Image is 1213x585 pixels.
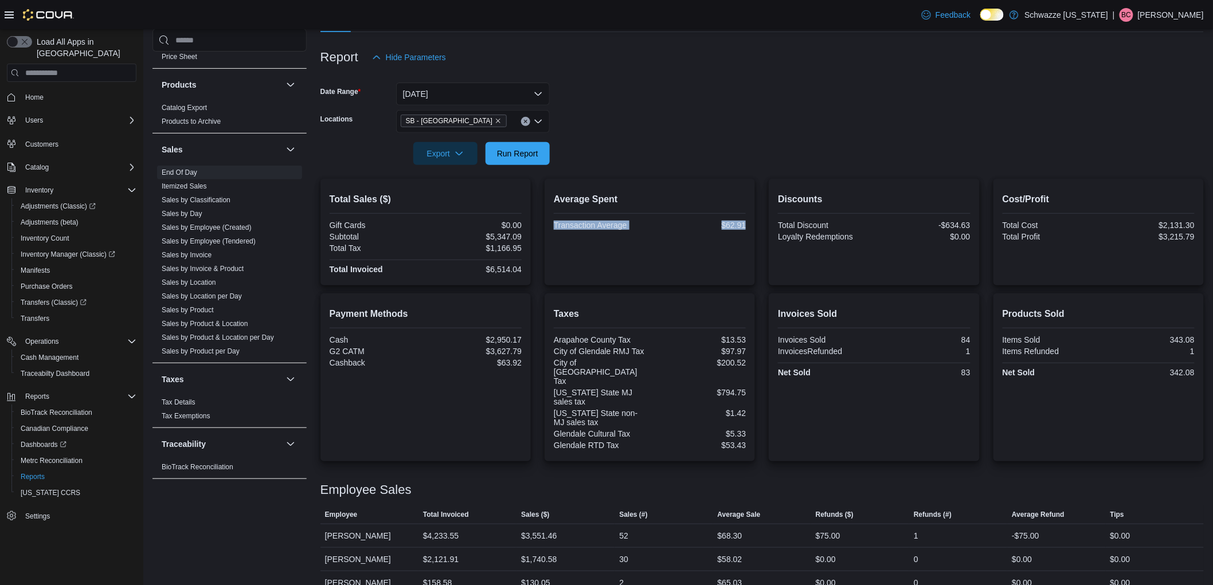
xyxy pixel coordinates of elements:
a: Cash Management [16,351,83,364]
button: Customers [2,135,141,152]
div: 1 [914,529,918,543]
span: Manifests [21,266,50,275]
a: Home [21,91,48,104]
button: Manifests [11,262,141,278]
p: | [1113,8,1115,22]
a: BioTrack Reconciliation [16,406,97,419]
span: Sales by Location per Day [162,292,242,301]
a: Transfers [16,312,54,325]
a: Sales by Product & Location per Day [162,333,274,341]
button: Catalog [2,159,141,175]
a: Dashboards [16,438,71,451]
a: Metrc Reconciliation [16,454,87,468]
strong: Net Sold [1003,368,1035,377]
span: Transfers [21,314,49,323]
span: Itemized Sales [162,182,207,191]
h3: Products [162,79,197,91]
span: Export [420,142,471,165]
span: Tips [1110,510,1124,519]
a: Sales by Location per Day [162,292,242,300]
span: Canadian Compliance [21,424,88,433]
div: [US_STATE] State non-MJ sales tax [554,409,648,427]
a: Purchase Orders [16,280,77,293]
span: Sales by Product & Location [162,319,248,328]
span: Metrc Reconciliation [16,454,136,468]
button: Run Report [486,142,550,165]
a: Tax Details [162,398,195,406]
h2: Cost/Profit [1003,193,1195,206]
div: $53.43 [652,441,746,450]
div: Gift Cards [330,221,424,230]
span: Dashboards [21,440,66,449]
div: $5.33 [652,429,746,438]
span: Refunds ($) [816,510,854,519]
div: Items Sold [1003,335,1097,344]
button: Products [284,78,298,92]
p: [PERSON_NAME] [1138,8,1204,22]
div: Total Discount [778,221,872,230]
div: Total Cost [1003,221,1097,230]
a: Feedback [917,3,975,26]
button: Taxes [284,372,298,386]
div: Sales [152,166,307,363]
div: Subtotal [330,232,424,241]
span: Home [21,90,136,104]
a: BioTrack Reconciliation [162,463,233,471]
span: Tax Exemptions [162,411,210,421]
strong: Net Sold [778,368,811,377]
h2: Payment Methods [330,307,522,321]
div: $68.30 [718,529,742,543]
div: City of Glendale RMJ Tax [554,347,648,356]
h2: Invoices Sold [778,307,970,321]
span: BioTrack Reconciliation [21,408,92,417]
div: 343.08 [1101,335,1195,344]
a: Adjustments (Classic) [16,199,100,213]
span: Refunds (#) [914,510,952,519]
div: -$75.00 [1012,529,1039,543]
a: Adjustments (Classic) [11,198,141,214]
div: Invoices Sold [778,335,872,344]
button: [US_STATE] CCRS [11,485,141,501]
div: $97.97 [652,347,746,356]
a: Inventory Manager (Classic) [16,248,120,261]
div: $58.02 [718,552,742,566]
button: Inventory [21,183,58,197]
a: Inventory Count [16,231,74,245]
span: Sales by Invoice [162,250,212,260]
span: Inventory Count [21,234,69,243]
div: $0.00 [1110,529,1130,543]
input: Dark Mode [980,9,1004,21]
h3: Sales [162,144,183,155]
span: Reports [25,392,49,401]
button: Reports [11,469,141,485]
div: $63.92 [428,358,522,367]
span: Catalog [21,160,136,174]
button: Traceabilty Dashboard [11,366,141,382]
span: Products to Archive [162,117,221,126]
span: Inventory Count [16,231,136,245]
span: Inventory Manager (Classic) [21,250,115,259]
span: Transfers (Classic) [21,298,87,307]
span: [US_STATE] CCRS [21,488,80,497]
a: Adjustments (beta) [16,215,83,229]
div: $2,950.17 [428,335,522,344]
a: Sales by Employee (Created) [162,223,252,231]
div: $3,551.46 [521,529,557,543]
button: Transfers [11,311,141,327]
button: Sales [162,144,281,155]
a: Inventory Manager (Classic) [11,246,141,262]
span: Washington CCRS [16,486,136,500]
div: 30 [619,552,628,566]
a: End Of Day [162,168,197,176]
div: $0.00 [428,221,522,230]
div: $0.00 [877,232,971,241]
a: Reports [16,470,49,484]
span: Price Sheet [162,52,197,61]
span: Average Sale [718,510,761,519]
div: $6,514.04 [428,265,522,274]
span: Feedback [936,9,971,21]
div: Cash [330,335,424,344]
button: Taxes [162,374,281,385]
span: Catalog [25,163,49,172]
